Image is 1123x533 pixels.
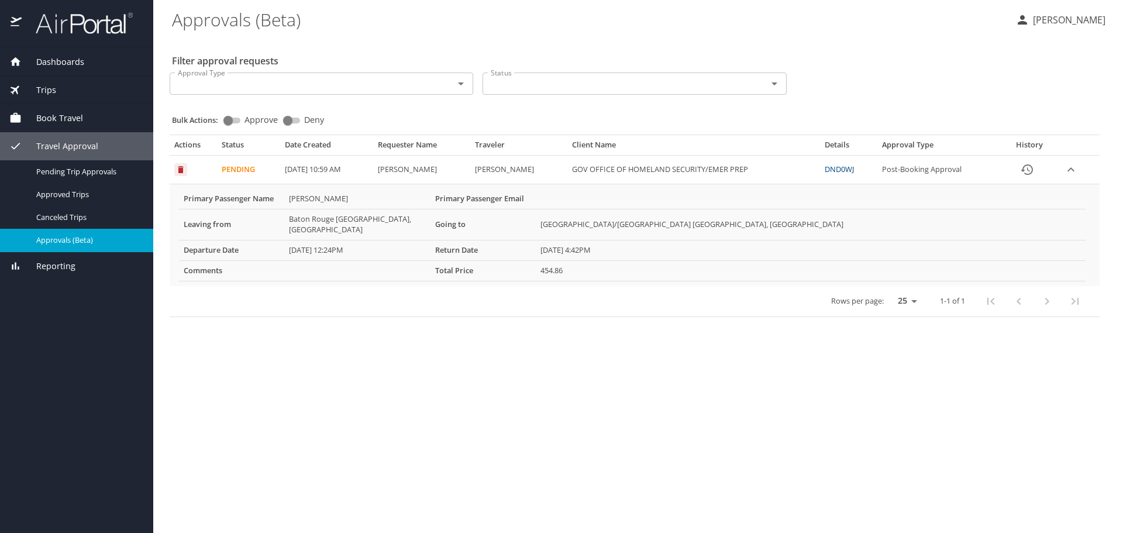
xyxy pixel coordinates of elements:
[825,164,854,174] a: DND0WJ
[567,156,820,184] td: GOV OFFICE OF HOMELAND SECURITY/EMER PREP
[170,140,217,155] th: Actions
[22,84,56,97] span: Trips
[179,189,1086,281] table: More info for approvals
[536,260,1086,281] td: 454.86
[280,156,373,184] td: [DATE] 10:59 AM
[284,189,430,209] td: [PERSON_NAME]
[304,116,324,124] span: Deny
[1002,140,1058,155] th: History
[877,140,1002,155] th: Approval Type
[172,115,228,125] p: Bulk Actions:
[888,292,921,310] select: rows per page
[22,260,75,273] span: Reporting
[536,240,1086,260] td: [DATE] 4:42PM
[244,116,278,124] span: Approve
[470,156,567,184] td: [PERSON_NAME]
[1013,156,1041,184] button: History
[430,240,536,260] th: Return Date
[877,156,1002,184] td: Post-Booking Approval
[172,1,1006,37] h1: Approvals (Beta)
[536,209,1086,240] td: [GEOGRAPHIC_DATA]/[GEOGRAPHIC_DATA] [GEOGRAPHIC_DATA], [GEOGRAPHIC_DATA]
[470,140,567,155] th: Traveler
[22,56,84,68] span: Dashboards
[1011,9,1110,30] button: [PERSON_NAME]
[36,166,139,177] span: Pending Trip Approvals
[820,140,877,155] th: Details
[22,112,83,125] span: Book Travel
[36,212,139,223] span: Canceled Trips
[430,209,536,240] th: Going to
[179,189,284,209] th: Primary Passenger Name
[174,163,187,176] button: Cancel request
[284,240,430,260] td: [DATE] 12:24PM
[430,189,536,209] th: Primary Passenger Email
[567,140,820,155] th: Client Name
[831,297,884,305] p: Rows per page:
[430,260,536,281] th: Total Price
[11,12,23,35] img: icon-airportal.png
[172,51,278,70] h2: Filter approval requests
[179,240,284,260] th: Departure Date
[280,140,373,155] th: Date Created
[1029,13,1105,27] p: [PERSON_NAME]
[217,156,280,184] td: Pending
[23,12,133,35] img: airportal-logo.png
[179,209,284,240] th: Leaving from
[373,156,470,184] td: [PERSON_NAME]
[453,75,469,92] button: Open
[766,75,783,92] button: Open
[36,235,139,246] span: Approvals (Beta)
[22,140,98,153] span: Travel Approval
[217,140,280,155] th: Status
[373,140,470,155] th: Requester Name
[940,297,965,305] p: 1-1 of 1
[36,189,139,200] span: Approved Trips
[1062,161,1080,178] button: expand row
[179,260,284,281] th: Comments
[284,209,430,240] td: Baton Rouge [GEOGRAPHIC_DATA], [GEOGRAPHIC_DATA]
[170,140,1100,317] table: Approval table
